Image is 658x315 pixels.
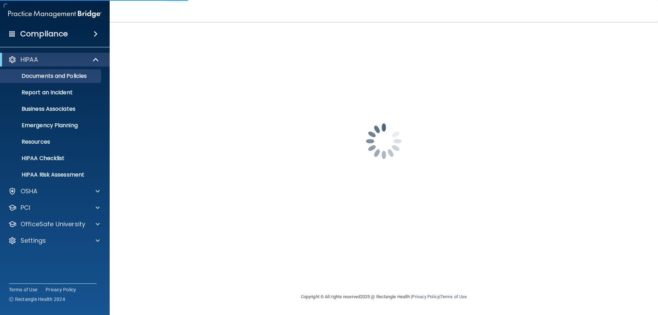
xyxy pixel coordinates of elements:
[21,237,46,245] p: Settings
[21,204,30,212] p: PCI
[4,106,98,112] p: Business Associates
[259,286,509,308] div: Copyright © All rights reserved 2025 @ Rectangle Health | |
[4,122,98,129] p: Emergency Planning
[8,204,100,212] a: PCI
[8,56,99,64] a: HIPAA
[4,138,98,145] p: Resources
[8,237,100,245] a: Settings
[440,294,467,299] a: Terms of Use
[4,89,98,96] p: Report an Incident
[21,56,38,64] p: HIPAA
[21,220,85,228] p: OfficeSafe University
[21,187,38,195] p: OSHA
[8,7,101,21] img: PMB logo
[20,29,68,39] h4: Compliance
[8,187,100,195] a: OSHA
[4,73,98,80] p: Documents and Policies
[350,107,418,175] img: spinner.e123f6fc.gif
[412,294,439,299] a: Privacy Policy
[8,220,100,228] a: OfficeSafe University
[9,286,37,293] a: Terms of Use
[9,296,65,303] span: Ⓒ Rectangle Health 2024
[46,286,76,293] a: Privacy Policy
[4,155,98,162] p: HIPAA Checklist
[4,171,98,178] p: HIPAA Risk Assessment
